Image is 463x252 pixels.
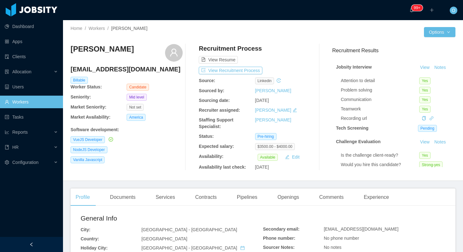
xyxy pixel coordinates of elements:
[422,116,426,120] i: icon: copy
[71,104,106,109] b: Market Seniority:
[12,160,38,165] span: Configuration
[81,236,99,241] b: Country:
[5,160,9,165] i: icon: setting
[71,146,107,153] span: NodeJS Developer
[12,130,28,135] span: Reports
[127,114,146,121] span: America
[419,152,431,159] span: Yes
[5,111,58,123] a: icon: profileTasks
[127,104,144,111] span: Not set
[199,78,215,83] b: Source:
[190,188,222,206] div: Contracts
[71,127,119,132] b: Software development :
[71,136,105,143] span: VueJS Developer
[81,245,108,250] b: Holiday City:
[5,35,58,48] a: icon: appstoreApps
[418,125,437,132] span: Pending
[293,108,297,112] i: icon: edit
[71,65,183,74] h4: [EMAIL_ADDRESS][DOMAIN_NAME]
[419,106,431,113] span: Yes
[105,188,140,206] div: Documents
[127,84,149,91] span: Candidate
[452,7,455,14] span: O
[272,188,304,206] div: Openings
[199,98,230,103] b: Sourcing date:
[341,152,419,159] div: Is the challenge client-ready?
[5,20,58,33] a: icon: pie-chartDashboard
[418,65,432,70] a: View
[199,144,234,149] b: Expected salary:
[332,47,455,54] h3: Recruitment Results
[71,94,91,99] b: Seniority:
[341,161,419,168] div: Would you hire this candidate?
[409,8,414,12] i: icon: bell
[411,5,423,11] sup: 1657
[255,133,277,140] span: Pre-hiring
[5,70,9,74] i: icon: solution
[429,116,434,121] a: icon: link
[341,96,419,103] div: Communication
[71,44,134,54] h3: [PERSON_NAME]
[424,27,455,37] button: Optionsicon: down
[81,227,90,232] b: City:
[255,165,269,170] span: [DATE]
[341,115,419,122] div: Recording url
[419,87,431,94] span: Yes
[71,26,82,31] a: Home
[12,145,19,150] span: HR
[199,56,238,64] button: icon: file-textView Resume
[324,245,341,250] span: No notes
[255,143,295,150] span: $3500.00 - $4000.00
[12,69,31,74] span: Allocation
[430,8,434,12] i: icon: plus
[71,77,88,84] span: Billable
[418,139,432,144] a: View
[199,154,223,159] b: Availability:
[199,57,238,62] a: icon: file-textView Resume
[199,165,246,170] b: Availability last check:
[432,138,449,146] button: Notes
[5,145,9,149] i: icon: book
[359,188,394,206] div: Experience
[419,96,431,103] span: Yes
[111,26,147,31] span: [PERSON_NAME]
[127,94,146,101] span: Mid level
[141,236,187,241] span: [GEOGRAPHIC_DATA]
[255,98,269,103] span: [DATE]
[336,126,369,131] strong: Tech Screening
[283,153,302,161] button: icon: editEdit
[199,117,233,129] b: Staffing Support Specialist:
[107,137,113,142] a: icon: check-circle
[89,26,105,31] a: Workers
[5,96,58,108] a: icon: userWorkers
[71,156,105,163] span: Vanilla Javascript
[169,48,178,57] i: icon: user
[199,67,262,74] button: icon: exportView Recruitment Process
[419,77,431,84] span: Yes
[109,137,113,142] i: icon: check-circle
[71,188,95,206] div: Profile
[314,188,349,206] div: Comments
[324,236,359,241] span: No phone number
[71,84,102,89] b: Worker Status:
[422,115,426,122] div: Copy
[151,188,180,206] div: Services
[324,227,398,232] span: [EMAIL_ADDRESS][DOMAIN_NAME]
[240,246,245,250] i: icon: calendar
[107,26,109,31] span: /
[5,130,9,134] i: icon: line-chart
[255,117,291,122] a: [PERSON_NAME]
[255,88,291,93] a: [PERSON_NAME]
[263,236,295,241] b: Phone number:
[255,108,291,113] a: [PERSON_NAME]
[341,77,419,84] div: Attention to detail
[277,78,281,83] i: icon: history
[81,213,263,223] h2: General Info
[255,77,274,84] span: linkedin
[341,87,419,93] div: Problem solving
[199,68,262,73] a: icon: exportView Recruitment Process
[432,64,449,71] button: Notes
[263,245,294,250] b: Sourcer Notes:
[141,227,237,232] span: [GEOGRAPHIC_DATA] - [GEOGRAPHIC_DATA]
[85,26,86,31] span: /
